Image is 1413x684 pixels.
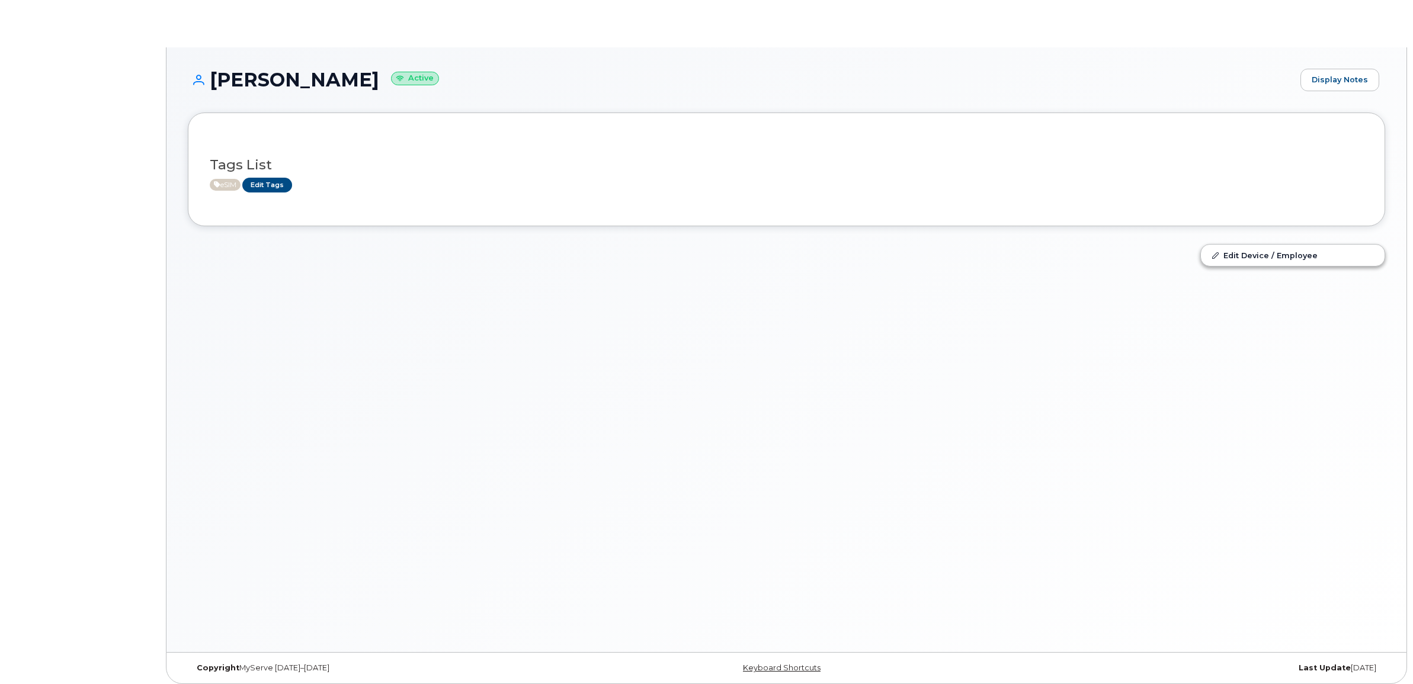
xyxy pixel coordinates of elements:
[197,663,239,672] strong: Copyright
[210,158,1363,172] h3: Tags List
[391,72,439,85] small: Active
[210,179,241,191] span: Active
[986,663,1385,673] div: [DATE]
[1299,663,1351,672] strong: Last Update
[188,69,1295,90] h1: [PERSON_NAME]
[188,663,587,673] div: MyServe [DATE]–[DATE]
[1300,69,1379,91] a: Display Notes
[1201,245,1385,266] a: Edit Device / Employee
[242,178,292,192] a: Edit Tags
[743,663,821,672] a: Keyboard Shortcuts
